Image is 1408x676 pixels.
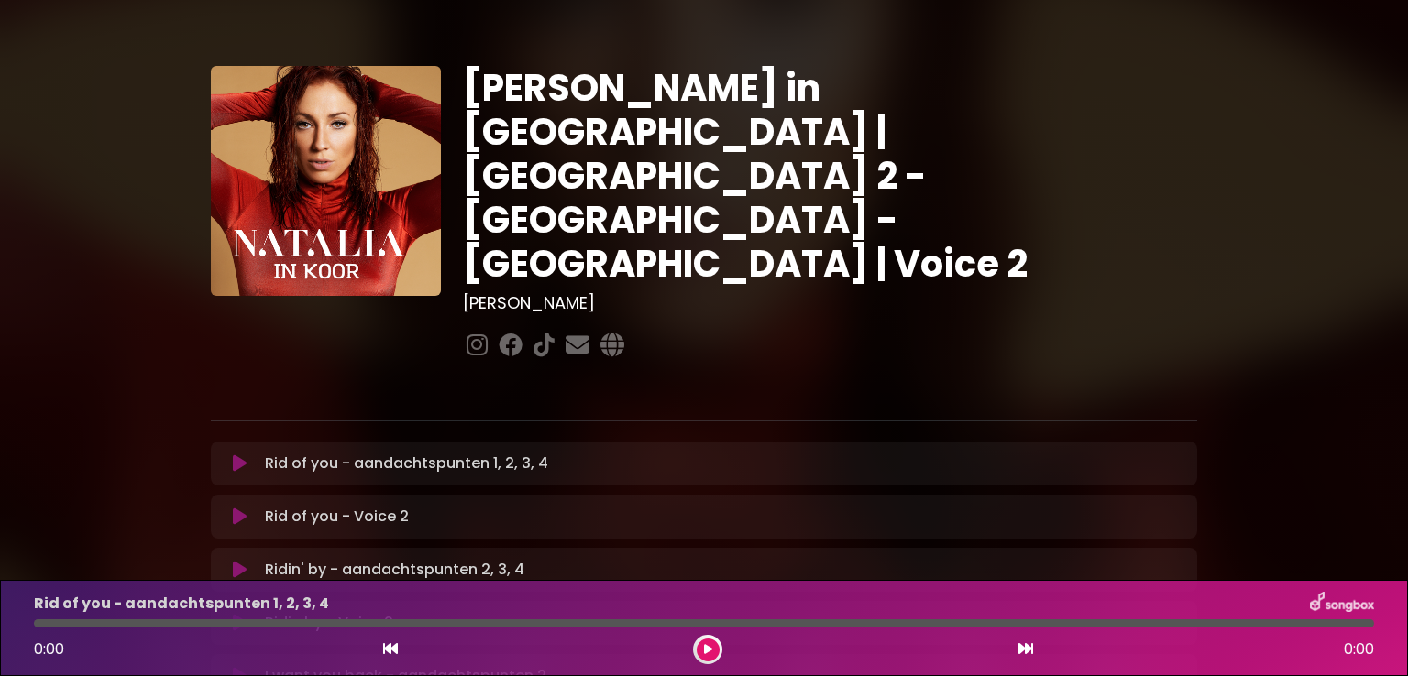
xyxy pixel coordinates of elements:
[1344,638,1374,660] span: 0:00
[265,506,409,528] p: Rid of you - Voice 2
[265,452,548,474] p: Rid of you - aandachtspunten 1, 2, 3, 4
[463,293,1197,313] h3: [PERSON_NAME]
[463,66,1197,286] h1: [PERSON_NAME] in [GEOGRAPHIC_DATA] | [GEOGRAPHIC_DATA] 2 - [GEOGRAPHIC_DATA] - [GEOGRAPHIC_DATA] ...
[34,638,64,660] span: 0:00
[265,559,524,581] p: Ridin' by - aandachtspunten 2, 3, 4
[34,593,329,615] p: Rid of you - aandachtspunten 1, 2, 3, 4
[1310,592,1374,616] img: songbox-logo-white.png
[211,66,441,296] img: YTVS25JmS9CLUqXqkEhs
